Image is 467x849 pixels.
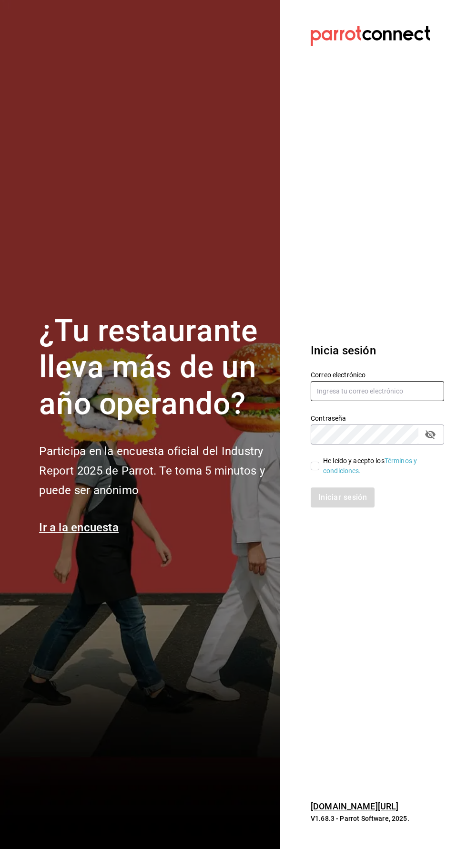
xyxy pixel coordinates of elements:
h2: Participa en la encuesta oficial del Industry Report 2025 de Parrot. Te toma 5 minutos y puede se... [39,442,269,500]
p: V1.68.3 - Parrot Software, 2025. [311,814,444,823]
label: Correo electrónico [311,371,444,378]
input: Ingresa tu correo electrónico [311,381,444,401]
div: He leído y acepto los [323,456,437,476]
button: passwordField [422,426,438,443]
h1: ¿Tu restaurante lleva más de un año operando? [39,313,269,423]
a: Ir a la encuesta [39,521,119,534]
label: Contraseña [311,414,444,421]
h3: Inicia sesión [311,342,444,359]
a: [DOMAIN_NAME][URL] [311,801,398,811]
a: Términos y condiciones. [323,457,417,475]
